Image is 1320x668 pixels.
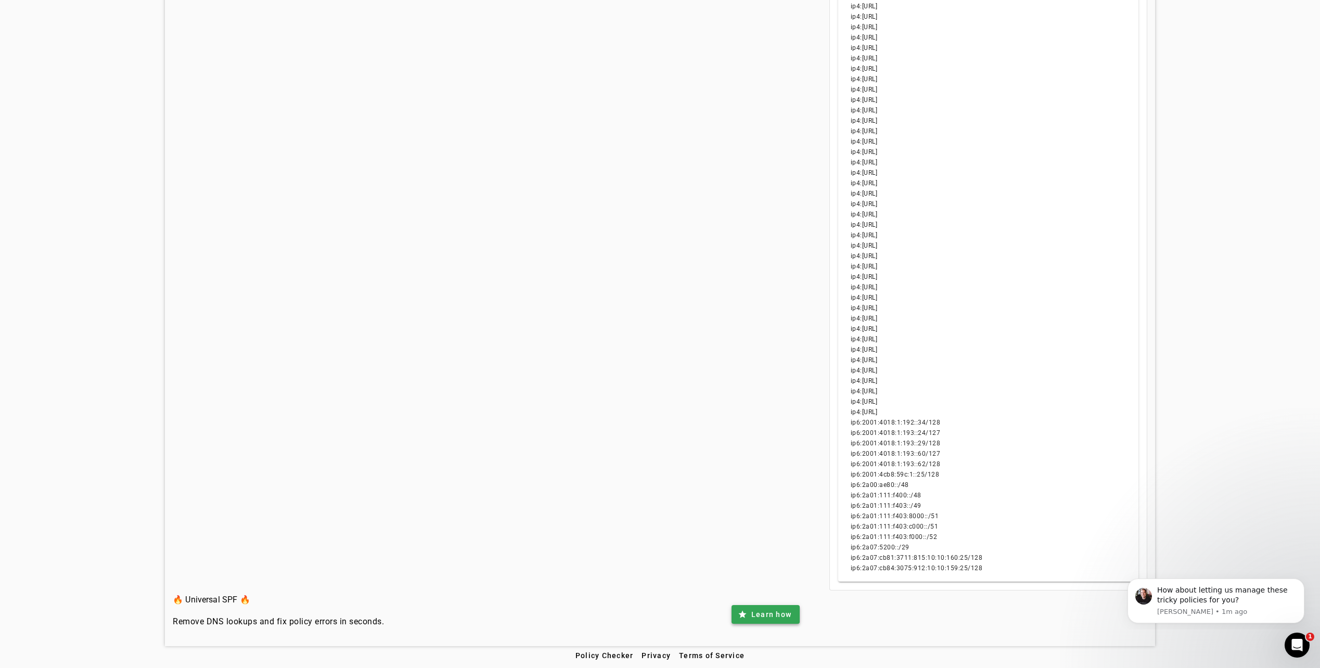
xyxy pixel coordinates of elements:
li: ip6:2a07:5200::/29 [851,542,1126,553]
li: ip6:2a01:111:f403:f000::/52 [851,532,1126,542]
li: ip6:2a01:111:f403:8000::/51 [851,511,1126,521]
li: ip4:[URL] [851,32,1126,43]
li: ip6:2a01:111:f400::/48 [851,490,1126,500]
li: ip4:[URL] [851,168,1126,178]
li: ip6:2001:4018:1:192::34/128 [851,417,1126,428]
iframe: Intercom notifications message [1112,569,1320,630]
li: ip4:[URL] [851,240,1126,251]
li: ip4:[URL] [851,209,1126,220]
li: ip6:2001:4018:1:193::24/127 [851,428,1126,438]
li: ip6:2a07:cb81:3711:815:10:10:160:25/128 [851,553,1126,563]
li: ip4:[URL] [851,334,1126,344]
li: ip6:2a01:111:f403::/49 [851,500,1126,511]
span: 1 [1306,633,1314,641]
li: ip4:[URL] [851,324,1126,334]
li: ip4:[URL] [851,63,1126,74]
span: Privacy [642,651,671,660]
li: ip4:[URL] [851,365,1126,376]
li: ip4:[URL] [851,136,1126,147]
li: ip4:[URL] [851,355,1126,365]
li: ip4:[URL] [851,313,1126,324]
li: ip4:[URL] [851,95,1126,105]
span: Policy Checker [575,651,634,660]
li: ip4:[URL] [851,407,1126,417]
span: Learn how [751,609,791,620]
li: ip4:[URL] [851,386,1126,396]
li: ip4:[URL] [851,147,1126,157]
li: ip4:[URL] [851,292,1126,303]
li: ip4:[URL] [851,230,1126,240]
li: ip4:[URL] [851,1,1126,11]
li: ip4:[URL] [851,220,1126,230]
li: ip4:[URL] [851,157,1126,168]
li: ip4:[URL] [851,84,1126,95]
button: Policy Checker [571,646,638,665]
li: ip4:[URL] [851,303,1126,313]
li: ip4:[URL] [851,199,1126,209]
li: ip4:[URL] [851,344,1126,355]
li: ip6:2001:4cb8:59c:1::25/128 [851,469,1126,480]
li: ip4:[URL] [851,105,1126,115]
li: ip4:[URL] [851,178,1126,188]
li: ip4:[URL] [851,22,1126,32]
li: ip4:[URL] [851,115,1126,126]
button: Privacy [637,646,675,665]
li: ip4:[URL] [851,11,1126,22]
button: Learn how [732,605,800,624]
h4: Remove DNS lookups and fix policy errors in seconds. [173,615,384,628]
li: ip6:2001:4018:1:193::29/128 [851,438,1126,448]
li: ip4:[URL] [851,396,1126,407]
li: ip4:[URL] [851,188,1126,199]
li: ip4:[URL] [851,282,1126,292]
li: ip4:[URL] [851,261,1126,272]
li: ip6:2001:4018:1:193::60/127 [851,448,1126,459]
li: ip4:[URL] [851,53,1126,63]
button: Terms of Service [675,646,749,665]
li: ip4:[URL] [851,43,1126,53]
li: ip4:[URL] [851,126,1126,136]
li: ip4:[URL] [851,376,1126,386]
li: ip4:[URL] [851,74,1126,84]
h3: 🔥 Universal SPF 🔥 [173,593,384,607]
li: ip4:[URL] [851,251,1126,261]
li: ip4:[URL] [851,272,1126,282]
span: Terms of Service [679,651,745,660]
li: ip6:2a00:ae80::/48 [851,480,1126,490]
li: ip6:2a07:cb84:3075:912:10:10:159:25/128 [851,563,1126,573]
li: ip6:2001:4018:1:193::62/128 [851,459,1126,469]
li: ip6:2a01:111:f403:c000::/51 [851,521,1126,532]
iframe: Intercom live chat [1285,633,1310,658]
